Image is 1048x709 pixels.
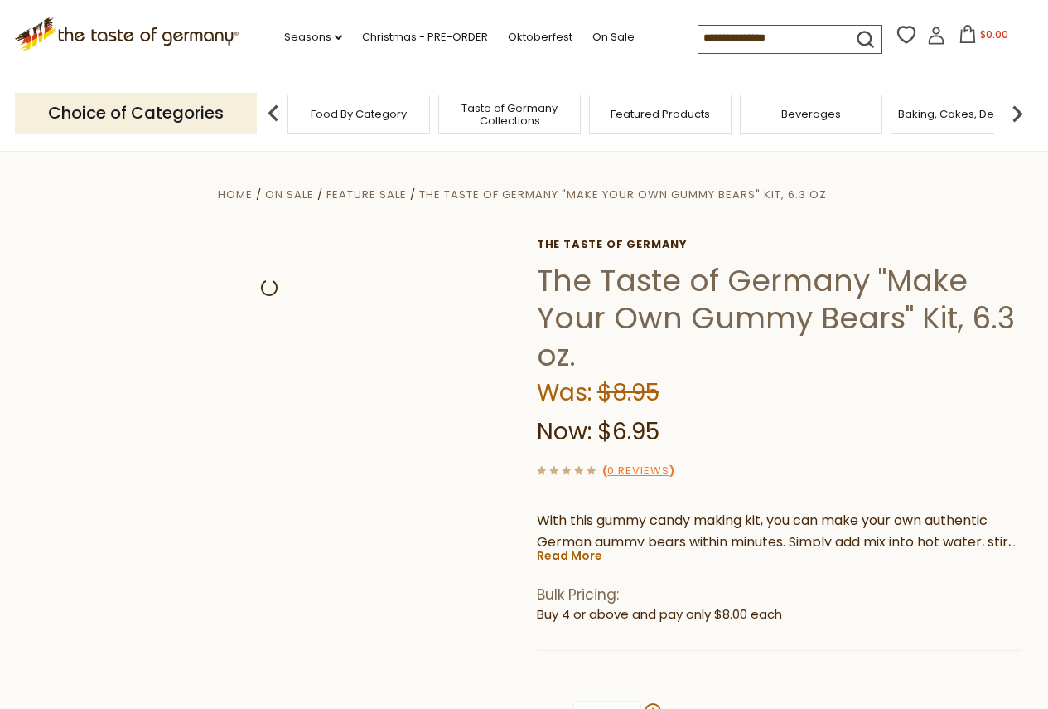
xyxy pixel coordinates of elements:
[257,97,290,130] img: previous arrow
[443,102,576,127] a: Taste of Germany Collections
[537,547,602,564] a: Read More
[597,415,659,448] span: $6.95
[537,511,1018,574] span: With this gummy candy making kit, you can make your own authentic German gummy bears within minut...
[537,586,1021,604] h1: Bulk Pricing:
[602,463,674,478] span: ( )
[611,108,710,120] a: Featured Products
[898,108,1026,120] a: Baking, Cakes, Desserts
[592,28,635,46] a: On Sale
[537,376,592,409] label: Was:
[284,28,342,46] a: Seasons
[1001,97,1034,130] img: next arrow
[311,108,407,120] a: Food By Category
[597,376,659,409] span: $8.95
[537,415,592,448] label: Now:
[265,187,314,202] a: On Sale
[508,28,572,46] a: Oktoberfest
[537,262,1021,374] h1: The Taste of Germany "Make Your Own Gummy Bears" Kit, 6.3 oz.
[326,187,407,202] a: Feature Sale
[980,27,1008,41] span: $0.00
[949,25,1019,50] button: $0.00
[362,28,488,46] a: Christmas - PRE-ORDER
[15,93,257,134] p: Choice of Categories
[537,238,1021,251] a: The Taste of Germany
[218,187,253,202] a: Home
[537,605,1021,625] li: Buy 4 or above and pay only $8.00 each
[781,108,841,120] a: Beverages
[419,187,830,202] a: The Taste of Germany "Make Your Own Gummy Bears" Kit, 6.3 oz.
[607,463,669,480] a: 0 Reviews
